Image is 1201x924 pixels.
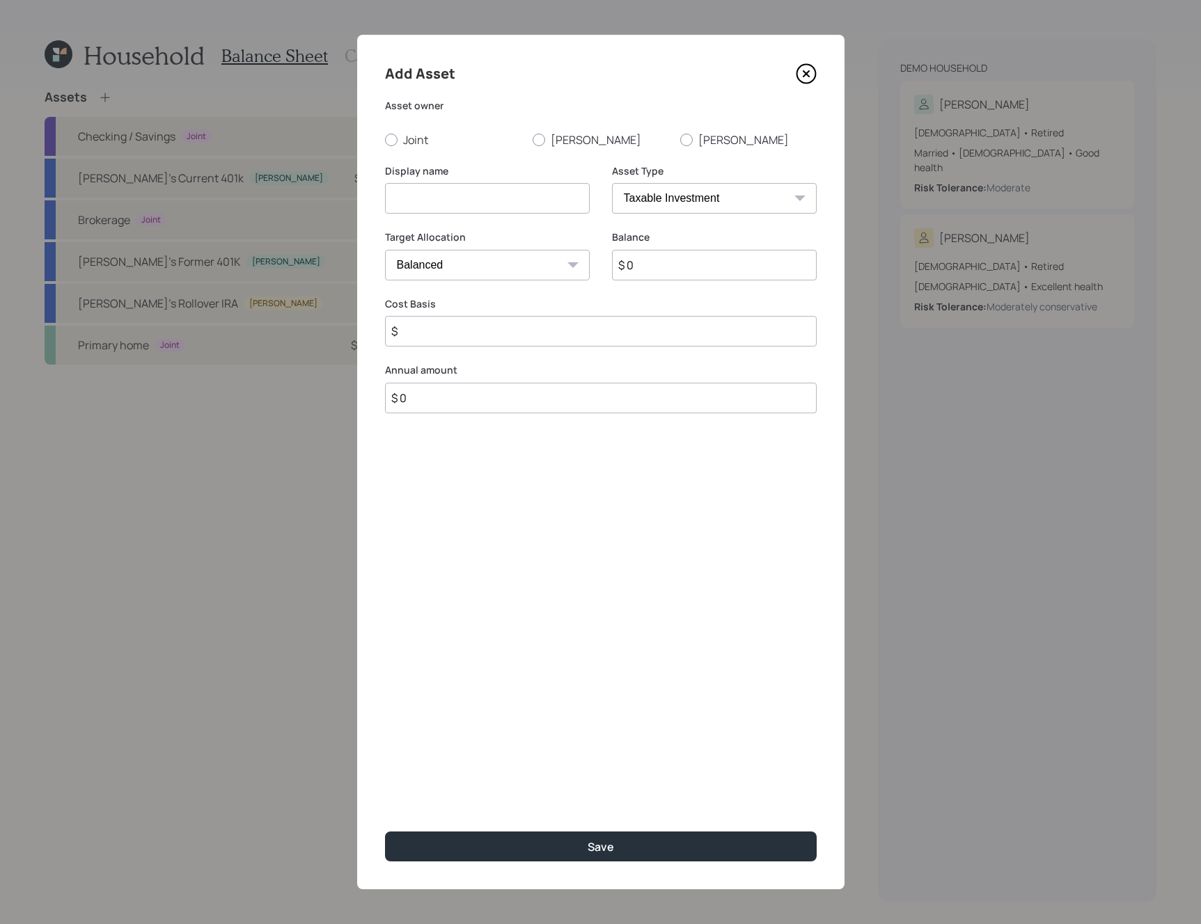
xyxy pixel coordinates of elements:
div: Save [588,839,614,854]
label: Annual amount [385,363,817,377]
h4: Add Asset [385,63,455,85]
button: Save [385,831,817,861]
label: [PERSON_NAME] [533,132,669,148]
label: Display name [385,164,590,178]
label: [PERSON_NAME] [680,132,817,148]
label: Joint [385,132,521,148]
label: Asset owner [385,99,817,113]
label: Asset Type [612,164,817,178]
label: Cost Basis [385,297,817,311]
label: Target Allocation [385,230,590,244]
label: Balance [612,230,817,244]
